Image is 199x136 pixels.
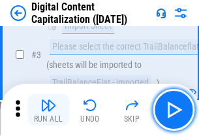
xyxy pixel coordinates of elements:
[156,8,166,18] img: Support
[40,97,56,113] img: Run All
[10,5,26,21] img: Back
[80,115,100,123] div: Undo
[111,94,153,126] button: Skip
[163,99,184,120] img: Main button
[82,97,98,113] img: Undo
[69,94,111,126] button: Undo
[124,97,140,113] img: Skip
[27,94,69,126] button: Run All
[31,1,151,25] div: Digital Content Capitalization ([DATE])
[50,75,151,91] div: TrailBalanceFlat - imported
[31,50,41,60] span: # 3
[62,18,114,34] div: Import Sheet
[34,115,63,123] div: Run All
[173,5,189,21] img: Settings menu
[124,115,140,123] div: Skip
